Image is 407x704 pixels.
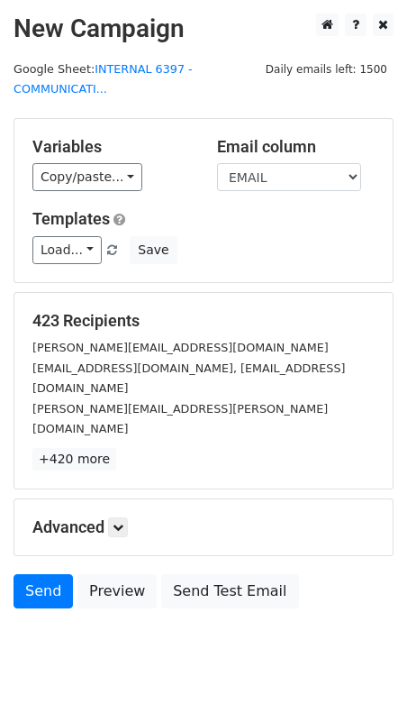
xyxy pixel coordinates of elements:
span: Daily emails left: 1500 [259,59,393,79]
h5: Email column [217,137,375,157]
h5: 423 Recipients [32,311,375,331]
h5: Variables [32,137,190,157]
a: +420 more [32,448,116,471]
a: Send Test Email [161,574,298,608]
a: Send [14,574,73,608]
small: [PERSON_NAME][EMAIL_ADDRESS][PERSON_NAME][DOMAIN_NAME] [32,402,328,436]
button: Save [130,236,176,264]
small: [EMAIL_ADDRESS][DOMAIN_NAME], [EMAIL_ADDRESS][DOMAIN_NAME] [32,361,345,396]
a: Templates [32,209,110,228]
a: Preview [77,574,157,608]
a: Load... [32,236,102,264]
a: Copy/paste... [32,163,142,191]
iframe: Chat Widget [317,617,407,704]
h2: New Campaign [14,14,393,44]
small: Google Sheet: [14,62,193,96]
h5: Advanced [32,517,375,537]
a: INTERNAL 6397 - COMMUNICATI... [14,62,193,96]
small: [PERSON_NAME][EMAIL_ADDRESS][DOMAIN_NAME] [32,341,329,354]
a: Daily emails left: 1500 [259,62,393,76]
